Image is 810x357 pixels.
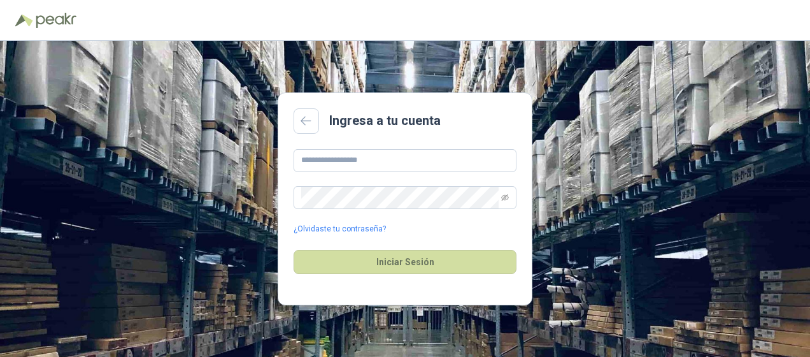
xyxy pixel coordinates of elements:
[15,14,33,27] img: Logo
[36,13,76,28] img: Peakr
[329,111,441,131] h2: Ingresa a tu cuenta
[501,194,509,201] span: eye-invisible
[294,223,386,235] a: ¿Olvidaste tu contraseña?
[294,250,516,274] button: Iniciar Sesión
